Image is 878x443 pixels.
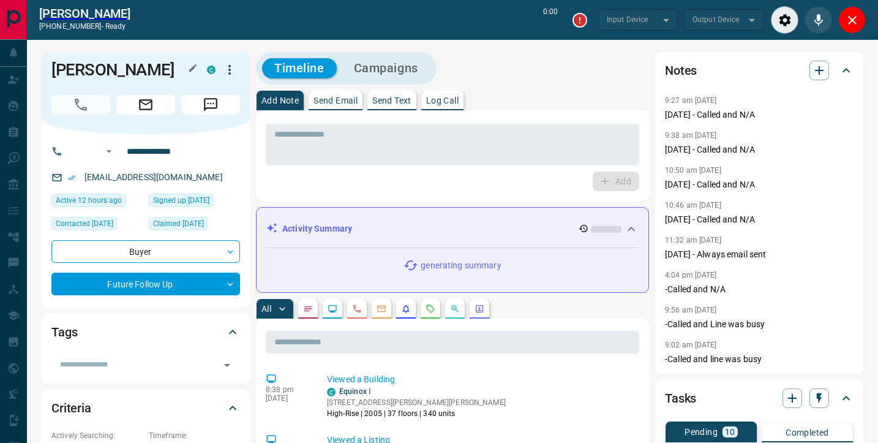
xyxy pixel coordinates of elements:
p: 9:56 am [DATE] [665,306,717,314]
svg: Email Verified [67,173,76,182]
p: 9:38 am [DATE] [665,131,717,140]
p: Add Note [261,96,299,105]
p: Send Email [313,96,358,105]
p: Pending [685,428,718,436]
p: -Called and N/A [665,283,854,296]
div: Buyer [51,240,240,263]
p: [DATE] - Called and N/A [665,108,854,121]
h2: Tags [51,322,77,342]
svg: Emails [377,304,386,314]
p: -Called and line was busy [665,353,854,366]
p: [DATE] - Called and N/A [665,178,854,191]
p: 10:46 am [DATE] [665,201,721,210]
button: Timeline [262,58,337,78]
p: 4:04 pm [DATE] [665,271,717,279]
span: Signed up [DATE] [153,194,209,206]
div: Activity Summary [266,218,639,240]
span: Message [181,95,240,115]
a: [EMAIL_ADDRESS][DOMAIN_NAME] [84,172,223,182]
svg: Opportunities [450,304,460,314]
svg: Lead Browsing Activity [328,304,337,314]
p: -Called and Line was busy [665,318,854,331]
p: [DATE] - Called and N/A [665,143,854,156]
button: Open [102,144,116,159]
span: Active 12 hours ago [56,194,122,206]
p: Activity Summary [282,222,352,235]
p: Actively Searching: [51,430,143,441]
span: Contacted [DATE] [56,218,113,230]
p: [STREET_ADDRESS][PERSON_NAME][PERSON_NAME] [327,397,506,408]
span: Claimed [DATE] [153,218,204,230]
h2: Criteria [51,398,91,418]
p: generating summary [421,259,501,272]
div: Close [838,6,866,34]
div: Fri Jul 25 2025 [51,217,143,234]
div: condos.ca [207,66,216,74]
span: Call [51,95,110,115]
div: Tue Nov 02 2021 [149,217,240,234]
svg: Listing Alerts [401,304,411,314]
div: Future Follow Up [51,273,240,295]
p: 8:38 pm [266,385,309,394]
p: Completed [786,428,829,437]
svg: Requests [426,304,435,314]
h2: Notes [665,61,697,80]
div: Sat May 12 2018 [149,194,240,211]
p: High-Rise | 2005 | 37 floors | 340 units [327,408,506,419]
p: 10:50 am [DATE] [665,166,721,175]
span: ready [105,22,126,31]
p: 9:02 am [DATE] [665,341,717,349]
p: 0:00 [543,6,558,34]
div: Audio Settings [771,6,798,34]
h1: [PERSON_NAME] [51,60,189,80]
p: [DATE] [266,394,309,403]
svg: Calls [352,304,362,314]
a: Equinox Ⅰ [339,387,371,396]
p: All [261,305,271,313]
div: Tags [51,317,240,347]
p: Timeframe: [149,430,240,441]
p: [PHONE_NUMBER] - [39,21,130,32]
div: Tasks [665,384,854,413]
p: Send Text [372,96,411,105]
button: Open [219,357,236,374]
span: Email [116,95,175,115]
div: Mute [805,6,832,34]
svg: Agent Actions [475,304,484,314]
p: [DATE] - Always email sent [665,248,854,261]
div: Sun Aug 17 2025 [51,194,143,211]
p: Log Call [426,96,459,105]
p: 9:27 am [DATE] [665,96,717,105]
div: Criteria [51,393,240,423]
p: 11:32 am [DATE] [665,236,721,244]
p: [DATE] - Called and N/A [665,213,854,226]
div: Notes [665,56,854,85]
p: 10 [725,428,735,436]
button: Campaigns [342,58,430,78]
a: [PERSON_NAME] [39,6,130,21]
p: Viewed a Building [327,373,634,386]
svg: Notes [303,304,313,314]
div: condos.ca [327,388,336,396]
h2: Tasks [665,388,696,408]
